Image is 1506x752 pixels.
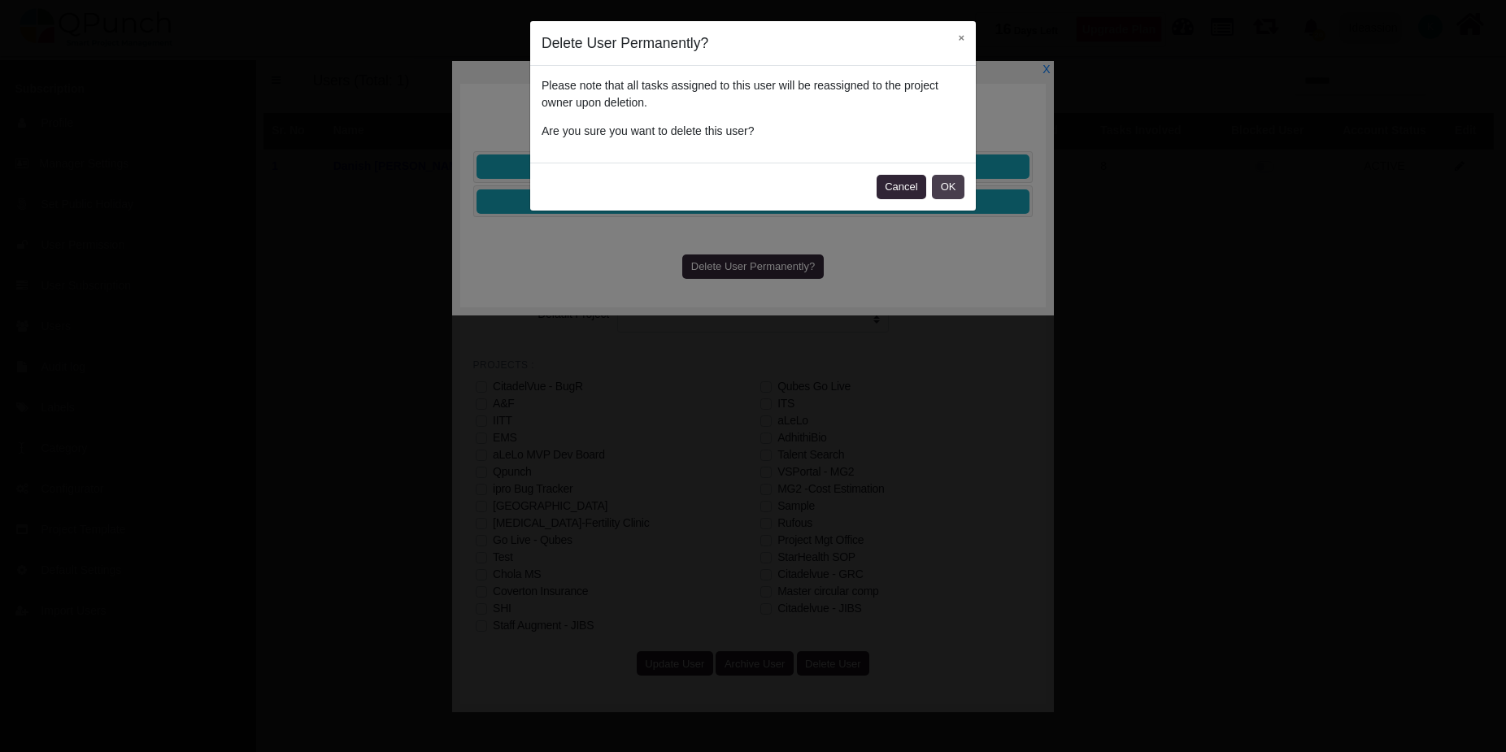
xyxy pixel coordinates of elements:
[542,77,964,111] p: Please note that all tasks assigned to this user will be reassigned to the project owner upon del...
[542,33,708,54] h5: Delete User Permanently?
[947,21,976,54] button: Close
[542,123,964,140] p: Are you sure you want to delete this user?
[877,175,926,199] button: Cancel
[932,175,964,199] button: OK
